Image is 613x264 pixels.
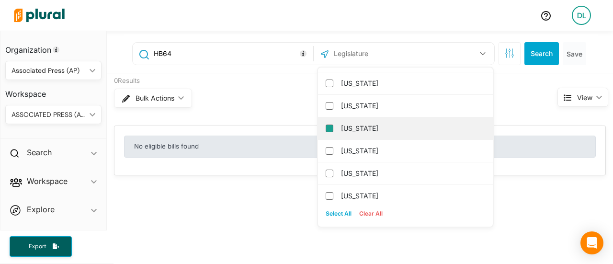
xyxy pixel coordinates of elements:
[505,48,514,57] span: Search Filters
[52,46,60,54] div: Tooltip anchor
[11,66,86,76] div: Associated Press (AP)
[341,76,483,91] label: [US_STATE]
[322,207,355,221] button: Select All
[341,121,483,136] label: [US_STATE]
[580,231,603,254] div: Open Intercom Messenger
[114,76,522,86] div: 0 Results
[27,147,52,158] h2: Search
[136,95,174,102] span: Bulk Actions
[153,45,310,63] input: Enter keywords, bill # or legislator name
[27,176,68,186] h2: Workspace
[5,36,102,57] h3: Organization
[124,136,596,158] div: No eligible bills found
[563,42,586,65] button: Save
[333,45,435,63] input: Legislature
[10,236,72,257] button: Export
[27,204,55,215] h2: Explore
[341,99,483,113] label: [US_STATE]
[114,89,192,108] button: Bulk Actions
[11,110,86,120] div: ASSOCIATED PRESS (AP)
[341,189,483,203] label: [US_STATE]
[22,242,53,251] span: Export
[355,207,386,221] button: Clear All
[341,166,483,181] label: [US_STATE]
[341,144,483,158] label: [US_STATE]
[5,80,102,101] h3: Workspace
[524,42,559,65] button: Search
[577,92,592,103] span: View
[299,49,307,58] div: Tooltip anchor
[564,2,599,29] a: DL
[572,6,591,25] div: DL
